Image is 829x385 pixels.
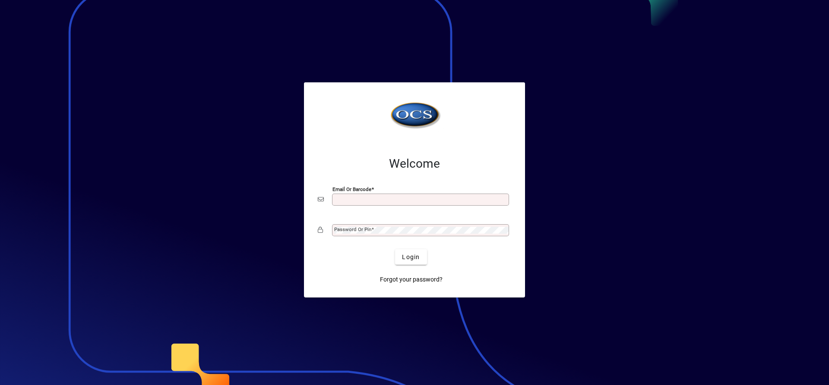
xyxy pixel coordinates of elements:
h2: Welcome [318,157,511,171]
mat-label: Password or Pin [334,226,371,232]
span: Forgot your password? [380,275,443,284]
mat-label: Email or Barcode [332,186,371,192]
button: Login [395,249,427,265]
a: Forgot your password? [377,272,446,287]
span: Login [402,253,420,262]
